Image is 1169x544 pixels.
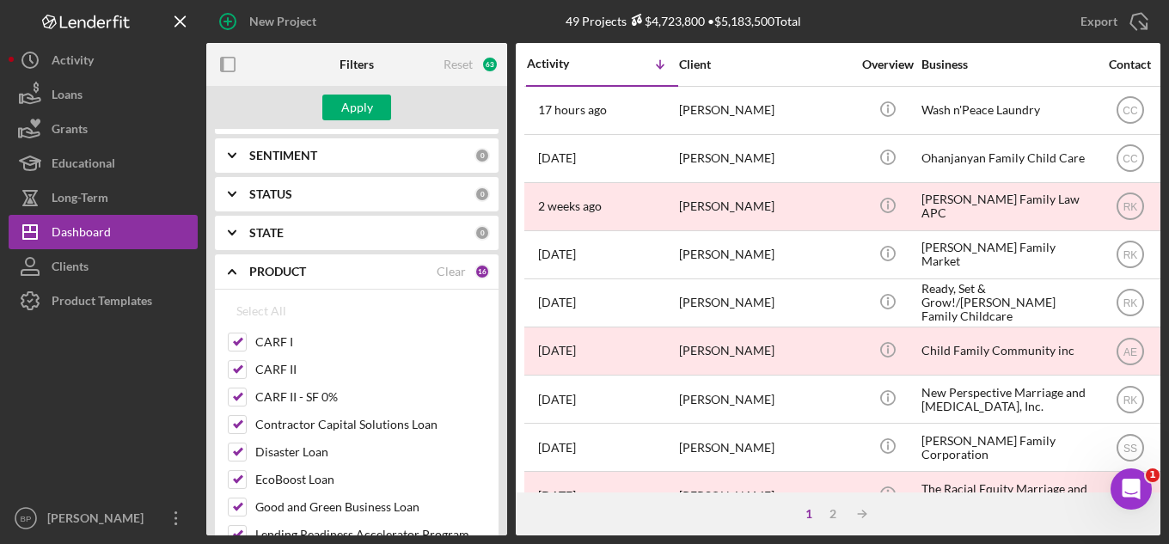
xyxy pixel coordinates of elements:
[538,248,576,261] time: 2025-07-10 02:07
[52,112,88,150] div: Grants
[921,136,1093,181] div: Ohanjanyan Family Child Care
[921,184,1093,229] div: [PERSON_NAME] Family Law APC
[9,77,198,112] button: Loans
[249,149,317,162] b: SENTIMENT
[921,58,1093,71] div: Business
[255,416,486,433] label: Contractor Capital Solutions Loan
[444,58,473,71] div: Reset
[52,180,108,219] div: Long-Term
[9,180,198,215] button: Long-Term
[1063,4,1160,39] button: Export
[255,443,486,461] label: Disaster Loan
[21,514,32,523] text: BP
[679,88,851,133] div: [PERSON_NAME]
[1111,468,1152,510] iframe: Intercom live chat
[341,95,373,120] div: Apply
[538,489,576,503] time: 2025-05-22 00:02
[9,215,198,249] button: Dashboard
[538,103,607,117] time: 2025-09-16 05:09
[921,328,1093,374] div: Child Family Community inc
[52,249,89,288] div: Clients
[1123,201,1137,213] text: RK
[921,88,1093,133] div: Wash n'Peace Laundry
[855,58,920,71] div: Overview
[322,95,391,120] button: Apply
[437,265,466,278] div: Clear
[821,507,845,521] div: 2
[255,471,486,488] label: EcoBoost Loan
[679,425,851,470] div: [PERSON_NAME]
[921,425,1093,470] div: [PERSON_NAME] Family Corporation
[255,361,486,378] label: CARF II
[921,280,1093,326] div: Ready, Set & Grow!/[PERSON_NAME] Family Childcare
[228,294,295,328] button: Select All
[52,43,94,82] div: Activity
[627,14,705,28] div: $4,723,800
[474,225,490,241] div: 0
[52,215,111,254] div: Dashboard
[9,43,198,77] button: Activity
[1123,105,1138,117] text: CC
[679,136,851,181] div: [PERSON_NAME]
[340,58,374,71] b: Filters
[236,294,286,328] div: Select All
[255,498,486,516] label: Good and Green Business Loan
[538,441,576,455] time: 2025-06-17 23:06
[921,232,1093,278] div: [PERSON_NAME] Family Market
[538,296,576,309] time: 2025-06-25 01:33
[9,284,198,318] a: Product Templates
[679,232,851,278] div: [PERSON_NAME]
[255,388,486,406] label: CARF II - SF 0%
[921,376,1093,422] div: New Perspective Marriage and [MEDICAL_DATA], Inc.
[52,284,152,322] div: Product Templates
[9,146,198,180] button: Educational
[43,501,155,540] div: [PERSON_NAME]
[474,186,490,202] div: 0
[1098,58,1162,71] div: Contact
[679,58,851,71] div: Client
[481,56,499,73] div: 63
[9,249,198,284] button: Clients
[679,184,851,229] div: [PERSON_NAME]
[679,376,851,422] div: [PERSON_NAME]
[249,226,284,240] b: STATE
[255,526,486,543] label: Lending Readiness Accelerator Program
[249,187,292,201] b: STATUS
[474,148,490,163] div: 0
[249,265,306,278] b: PRODUCT
[527,57,603,70] div: Activity
[52,77,83,116] div: Loans
[474,264,490,279] div: 16
[679,280,851,326] div: [PERSON_NAME]
[538,151,576,165] time: 2025-09-12 21:55
[249,4,316,39] div: New Project
[679,328,851,374] div: [PERSON_NAME]
[1123,153,1138,165] text: CC
[52,146,115,185] div: Educational
[1080,4,1117,39] div: Export
[9,501,198,535] button: BP[PERSON_NAME]
[1123,249,1137,261] text: RK
[921,473,1093,518] div: The Racial Equity Marriage and [MEDICAL_DATA] Corporation
[1123,345,1136,358] text: AE
[538,199,602,213] time: 2025-09-03 19:45
[538,344,576,358] time: 2025-06-19 00:48
[679,473,851,518] div: [PERSON_NAME]
[1146,468,1160,482] span: 1
[255,333,486,351] label: CARF I
[566,14,801,28] div: 49 Projects • $5,183,500 Total
[1123,394,1137,406] text: RK
[538,393,576,406] time: 2025-06-18 18:56
[206,4,334,39] button: New Project
[797,507,821,521] div: 1
[1123,442,1136,454] text: SS
[9,112,198,146] button: Grants
[1123,297,1137,309] text: RK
